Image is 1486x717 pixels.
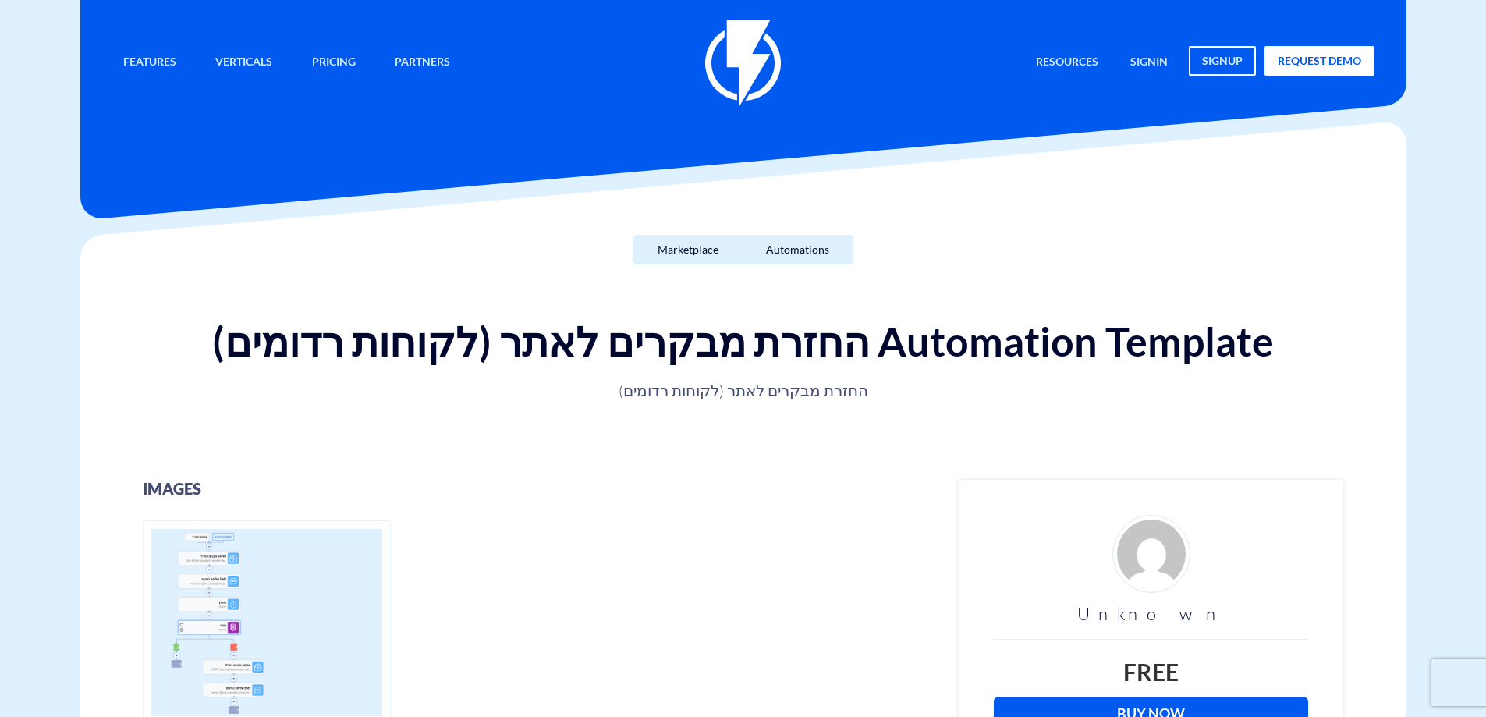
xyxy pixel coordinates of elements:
a: Pricing [300,46,367,80]
a: Partners [383,46,462,80]
p: החזרת מבקרים לאתר (לקוחות רדומים) [225,380,1261,402]
h3: Unknown [994,605,1308,623]
a: signin [1119,46,1179,80]
a: Verticals [204,46,284,80]
a: Marketplace [633,235,743,264]
a: Automations [742,235,853,264]
img: d4fe36f24926ae2e6254bfc5557d6d03 [1112,515,1190,593]
a: Features [112,46,188,80]
a: Resources [1024,46,1110,80]
h1: החזרת מבקרים לאתר (לקוחות רדומים) Automation Template [96,319,1391,364]
h3: images [143,480,936,497]
div: Free [994,655,1308,689]
a: signup [1189,46,1256,76]
a: request demo [1264,46,1374,76]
